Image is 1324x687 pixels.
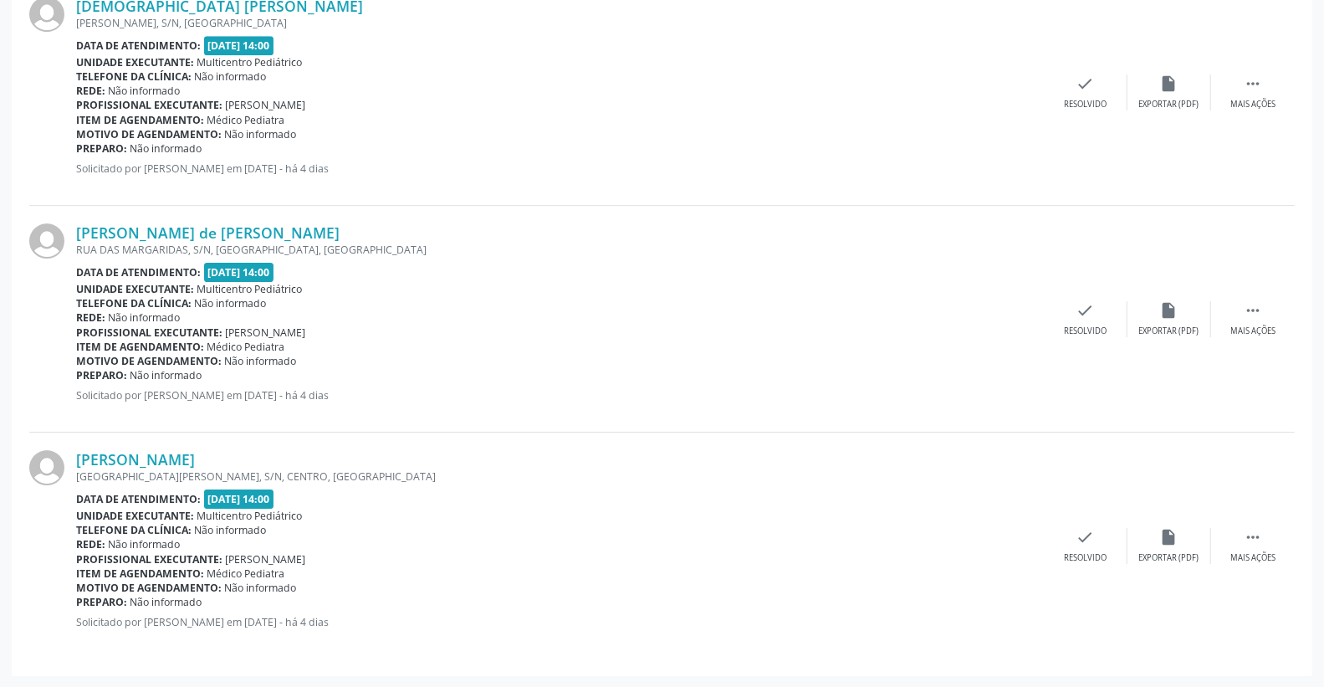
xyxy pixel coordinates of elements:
span: Multicentro Pediátrico [197,55,303,69]
span: Médico Pediatra [207,567,285,581]
i: check [1076,74,1095,93]
span: Não informado [195,69,267,84]
span: [PERSON_NAME] [226,98,306,112]
b: Motivo de agendamento: [76,354,222,368]
span: Não informado [225,354,297,368]
span: Não informado [130,141,202,156]
b: Telefone da clínica: [76,523,192,537]
b: Item de agendamento: [76,113,204,127]
div: Resolvido [1064,326,1107,337]
b: Preparo: [76,368,127,382]
b: Rede: [76,310,105,325]
a: [PERSON_NAME] [76,450,195,469]
div: [PERSON_NAME], S/N, [GEOGRAPHIC_DATA] [76,16,1044,30]
a: [PERSON_NAME] de [PERSON_NAME] [76,223,340,242]
i: check [1076,301,1095,320]
span: [DATE] 14:00 [204,263,274,282]
b: Preparo: [76,595,127,609]
div: Mais ações [1230,99,1275,110]
i:  [1244,528,1262,546]
img: img [29,450,64,485]
div: Mais ações [1230,326,1275,337]
b: Data de atendimento: [76,265,201,279]
i:  [1244,301,1262,320]
b: Rede: [76,537,105,551]
i: insert_drive_file [1160,301,1178,320]
b: Item de agendamento: [76,340,204,354]
b: Motivo de agendamento: [76,127,222,141]
span: Não informado [109,84,181,98]
span: [DATE] 14:00 [204,490,274,509]
b: Profissional executante: [76,552,222,567]
span: Não informado [130,368,202,382]
div: Exportar (PDF) [1139,99,1199,110]
b: Telefone da clínica: [76,296,192,310]
span: Multicentro Pediátrico [197,282,303,296]
i: check [1076,528,1095,546]
b: Motivo de agendamento: [76,581,222,595]
b: Item de agendamento: [76,567,204,581]
b: Unidade executante: [76,282,194,296]
span: [DATE] 14:00 [204,36,274,55]
b: Data de atendimento: [76,38,201,53]
b: Unidade executante: [76,55,194,69]
b: Profissional executante: [76,98,222,112]
i:  [1244,74,1262,93]
div: Mais ações [1230,552,1275,564]
b: Telefone da clínica: [76,69,192,84]
p: Solicitado por [PERSON_NAME] em [DATE] - há 4 dias [76,615,1044,629]
span: Médico Pediatra [207,113,285,127]
div: Exportar (PDF) [1139,326,1199,337]
div: Resolvido [1064,99,1107,110]
div: RUA DAS MARGARIDAS, S/N, [GEOGRAPHIC_DATA], [GEOGRAPHIC_DATA] [76,243,1044,257]
span: Não informado [195,523,267,537]
span: Não informado [109,310,181,325]
span: Médico Pediatra [207,340,285,354]
span: Multicentro Pediátrico [197,509,303,523]
b: Unidade executante: [76,509,194,523]
b: Preparo: [76,141,127,156]
span: [PERSON_NAME] [226,326,306,340]
i: insert_drive_file [1160,528,1178,546]
span: Não informado [225,127,297,141]
img: img [29,223,64,259]
p: Solicitado por [PERSON_NAME] em [DATE] - há 4 dias [76,388,1044,402]
b: Profissional executante: [76,326,222,340]
span: Não informado [195,296,267,310]
div: [GEOGRAPHIC_DATA][PERSON_NAME], S/N, CENTRO, [GEOGRAPHIC_DATA] [76,469,1044,484]
div: Exportar (PDF) [1139,552,1199,564]
span: Não informado [225,581,297,595]
span: [PERSON_NAME] [226,552,306,567]
i: insert_drive_file [1160,74,1178,93]
span: Não informado [130,595,202,609]
b: Data de atendimento: [76,492,201,506]
p: Solicitado por [PERSON_NAME] em [DATE] - há 4 dias [76,161,1044,176]
b: Rede: [76,84,105,98]
div: Resolvido [1064,552,1107,564]
span: Não informado [109,537,181,551]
